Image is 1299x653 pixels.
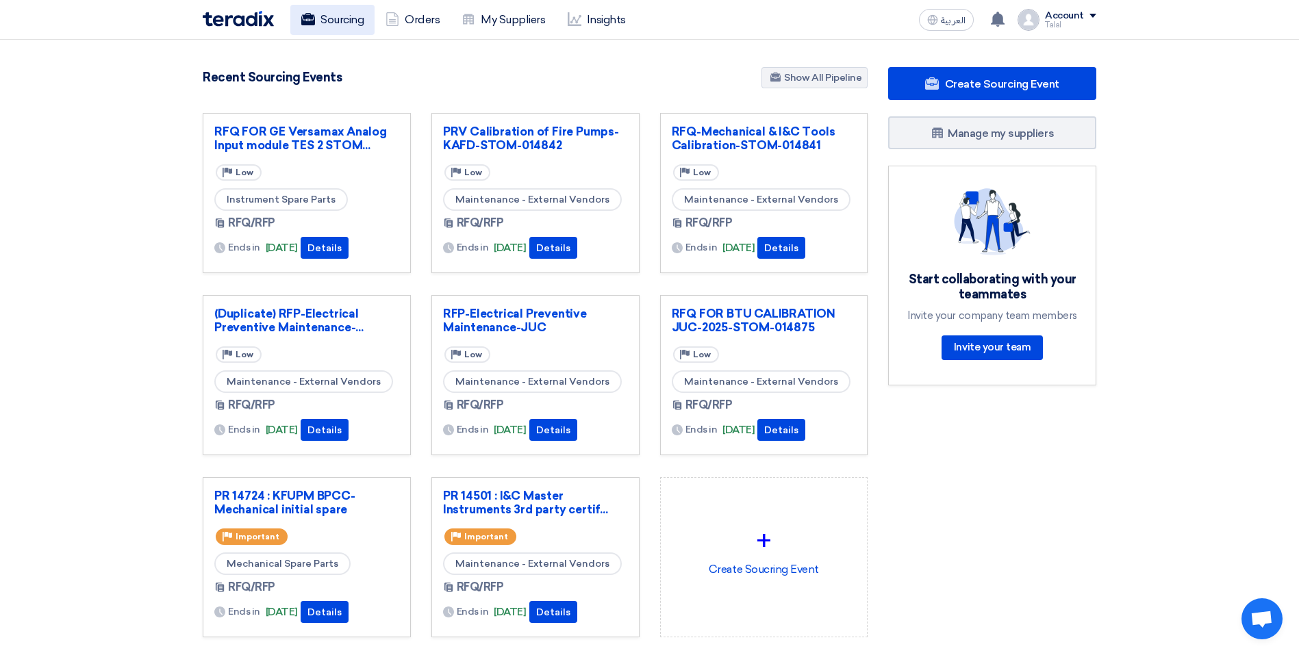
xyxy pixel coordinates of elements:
[942,335,1043,360] a: Invite your team
[214,125,399,152] a: RFQ FOR GE Versamax Analog Input module TES 2 STOM...
[672,307,857,334] a: RFQ FOR BTU CALIBRATION JUC-2025-STOM-014875
[214,307,399,334] a: (Duplicate) RFP-Electrical Preventive Maintenance-...
[464,532,508,541] span: Important
[529,237,577,259] button: Details
[693,168,711,177] span: Low
[954,188,1031,255] img: invite_your_team.svg
[203,11,274,27] img: Teradix logo
[443,125,628,152] a: PRV Calibration of Fire Pumps-KAFD-STOM-014842
[722,240,755,256] span: [DATE]
[757,419,805,441] button: Details
[905,309,1079,322] div: Invite your company team members
[685,215,733,231] span: RFQ/RFP
[919,9,974,31] button: العربية
[693,350,711,359] span: Low
[228,579,275,596] span: RFQ/RFP
[685,240,718,255] span: Ends in
[905,272,1079,303] div: Start collaborating with your teammates
[1045,10,1084,22] div: Account
[375,5,451,35] a: Orders
[464,168,482,177] span: Low
[722,422,755,438] span: [DATE]
[457,604,489,619] span: Ends in
[1045,21,1096,29] div: Talal
[443,552,622,575] span: Maintenance - External Vendors
[443,188,622,211] span: Maintenance - External Vendors
[228,215,275,231] span: RFQ/RFP
[301,237,349,259] button: Details
[945,77,1059,90] span: Create Sourcing Event
[290,5,375,35] a: Sourcing
[557,5,637,35] a: Insights
[228,604,260,619] span: Ends in
[757,237,805,259] button: Details
[228,240,260,255] span: Ends in
[236,350,253,359] span: Low
[672,370,850,393] span: Maintenance - External Vendors
[672,188,850,211] span: Maintenance - External Vendors
[214,552,351,575] span: Mechanical Spare Parts
[685,397,733,413] span: RFQ/RFP
[457,215,504,231] span: RFQ/RFP
[672,125,857,152] a: RFQ-Mechanical & I&C Tools Calibration-STOM-014841
[672,489,857,609] div: Create Soucring Event
[214,489,399,516] a: PR 14724 : KFUPM BPCC-Mechanical initial spare
[464,350,482,359] span: Low
[457,240,489,255] span: Ends in
[443,307,628,334] a: RFP-Electrical Preventive Maintenance-JUC
[443,489,628,516] a: PR 14501 : I&C Master Instruments 3rd party certif...
[457,422,489,437] span: Ends in
[494,604,526,620] span: [DATE]
[301,419,349,441] button: Details
[672,520,857,561] div: +
[266,604,298,620] span: [DATE]
[443,370,622,393] span: Maintenance - External Vendors
[214,188,348,211] span: Instrument Spare Parts
[301,601,349,623] button: Details
[236,532,279,541] span: Important
[236,168,253,177] span: Low
[941,16,966,25] span: العربية
[1241,598,1283,639] a: Open chat
[1018,9,1039,31] img: profile_test.png
[266,422,298,438] span: [DATE]
[228,397,275,413] span: RFQ/RFP
[494,422,526,438] span: [DATE]
[457,397,504,413] span: RFQ/RFP
[529,419,577,441] button: Details
[451,5,556,35] a: My Suppliers
[888,116,1096,149] a: Manage my suppliers
[266,240,298,256] span: [DATE]
[203,70,342,85] h4: Recent Sourcing Events
[761,67,868,88] a: Show All Pipeline
[685,422,718,437] span: Ends in
[228,422,260,437] span: Ends in
[457,579,504,596] span: RFQ/RFP
[494,240,526,256] span: [DATE]
[214,370,393,393] span: Maintenance - External Vendors
[529,601,577,623] button: Details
